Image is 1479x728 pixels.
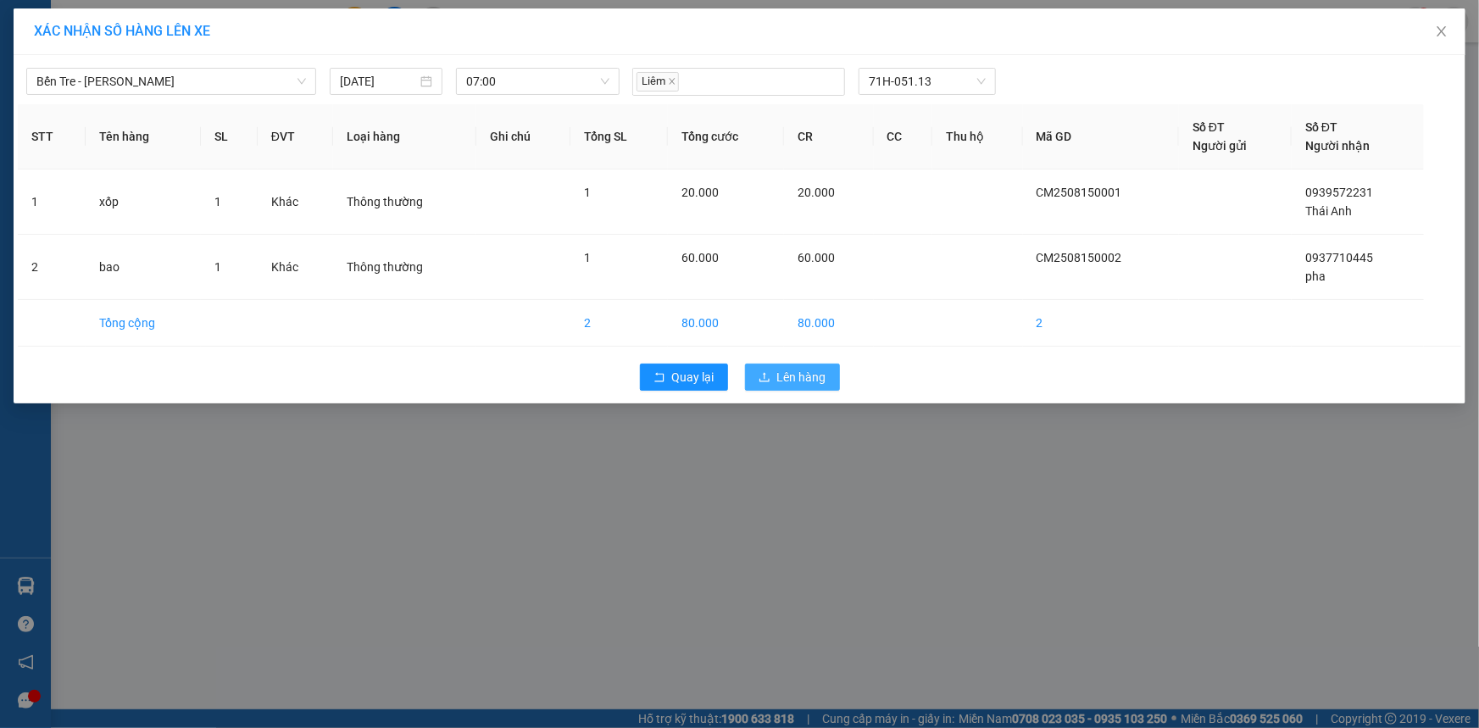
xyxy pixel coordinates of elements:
[668,77,676,86] span: close
[1037,251,1122,264] span: CM2508150002
[333,235,476,300] td: Thông thường
[668,300,784,347] td: 80.000
[201,104,258,169] th: SL
[340,72,417,91] input: 15/08/2025
[86,300,201,347] td: Tổng cộng
[784,300,873,347] td: 80.000
[258,169,333,235] td: Khác
[798,186,835,199] span: 20.000
[258,104,333,169] th: ĐVT
[1305,270,1326,283] span: pha
[570,104,668,169] th: Tổng SL
[214,260,221,274] span: 1
[759,371,770,385] span: upload
[570,300,668,347] td: 2
[653,371,665,385] span: rollback
[681,186,719,199] span: 20.000
[36,69,306,94] span: Bến Tre - Hồ Chí Minh
[466,69,609,94] span: 07:00
[1037,186,1122,199] span: CM2508150001
[1305,120,1337,134] span: Số ĐT
[18,104,86,169] th: STT
[1305,204,1352,218] span: Thái Anh
[1418,8,1465,56] button: Close
[258,235,333,300] td: Khác
[86,104,201,169] th: Tên hàng
[18,169,86,235] td: 1
[1023,104,1179,169] th: Mã GD
[333,104,476,169] th: Loại hàng
[1435,25,1448,38] span: close
[214,195,221,208] span: 1
[637,72,679,92] span: Liêm
[672,368,714,386] span: Quay lại
[18,235,86,300] td: 2
[777,368,826,386] span: Lên hàng
[784,104,873,169] th: CR
[1023,300,1179,347] td: 2
[932,104,1023,169] th: Thu hộ
[1305,186,1373,199] span: 0939572231
[86,235,201,300] td: bao
[476,104,570,169] th: Ghi chú
[640,364,728,391] button: rollbackQuay lại
[584,186,591,199] span: 1
[86,169,201,235] td: xốp
[1305,139,1370,153] span: Người nhận
[1193,120,1225,134] span: Số ĐT
[668,104,784,169] th: Tổng cước
[874,104,932,169] th: CC
[584,251,591,264] span: 1
[869,69,986,94] span: 71H-051.13
[1193,139,1247,153] span: Người gửi
[1305,251,1373,264] span: 0937710445
[34,23,210,39] span: XÁC NHẬN SỐ HÀNG LÊN XE
[681,251,719,264] span: 60.000
[745,364,840,391] button: uploadLên hàng
[333,169,476,235] td: Thông thường
[798,251,835,264] span: 60.000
